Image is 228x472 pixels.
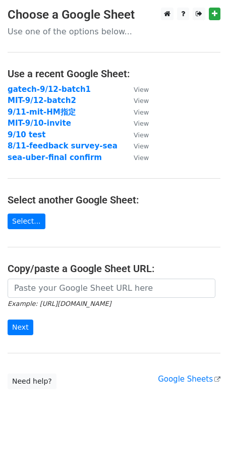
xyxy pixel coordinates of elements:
a: View [124,108,149,117]
small: View [134,131,149,139]
a: View [124,130,149,139]
a: View [124,153,149,162]
small: View [134,154,149,162]
small: View [134,109,149,116]
a: View [124,85,149,94]
a: View [124,141,149,150]
a: gatech-9/12-batch1 [8,85,91,94]
a: MIT-9/12-batch2 [8,96,76,105]
small: View [134,142,149,150]
small: View [134,97,149,104]
small: View [134,120,149,127]
h3: Choose a Google Sheet [8,8,220,22]
small: View [134,86,149,93]
h4: Use a recent Google Sheet: [8,68,220,80]
a: sea-uber-final confirm [8,153,102,162]
a: MIT-9/10-invite [8,119,71,128]
small: Example: [URL][DOMAIN_NAME] [8,300,111,307]
input: Next [8,320,33,335]
a: 9/11-mit-HM指定 [8,108,76,117]
a: Google Sheets [158,375,220,384]
a: View [124,96,149,105]
input: Paste your Google Sheet URL here [8,279,215,298]
a: View [124,119,149,128]
p: Use one of the options below... [8,26,220,37]
h4: Copy/paste a Google Sheet URL: [8,263,220,275]
a: Need help? [8,374,56,389]
a: 8/11-feedback survey-sea [8,141,118,150]
a: 9/10 test [8,130,45,139]
h4: Select another Google Sheet: [8,194,220,206]
a: Select... [8,214,45,229]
